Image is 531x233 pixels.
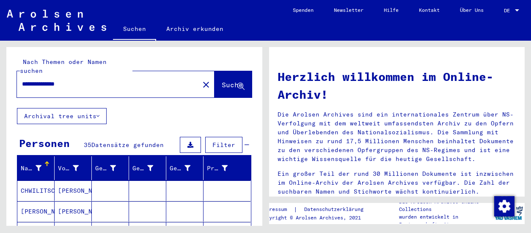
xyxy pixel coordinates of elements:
div: Personen [19,136,70,151]
mat-header-cell: Geburt‏ [129,156,166,180]
div: Geburtsdatum [170,161,203,175]
span: Suche [222,80,243,89]
mat-cell: [PERSON_NAME] [55,180,92,201]
div: Prisoner # [207,161,240,175]
mat-header-cell: Prisoner # [204,156,250,180]
div: Geburt‏ [132,164,153,173]
mat-label: Nach Themen oder Namen suchen [20,58,107,75]
button: Archival tree units [17,108,107,124]
mat-cell: [PERSON_NAME] [55,201,92,222]
p: Ein großer Teil der rund 30 Millionen Dokumente ist inzwischen im Online-Archiv der Arolsen Archi... [278,169,517,196]
img: Modification du consentement [494,196,514,216]
mat-cell: [PERSON_NAME] [17,201,55,222]
p: wurden entwickelt in Partnerschaft mit [399,213,493,228]
div: Geburt‏ [132,161,166,175]
div: Modification du consentement [494,196,514,216]
a: Archiv erkunden [156,19,234,39]
h1: Herzlich willkommen im Online-Archiv! [278,68,517,103]
div: Geburtsdatum [170,164,190,173]
div: Geburtsname [95,161,129,175]
mat-header-cell: Vorname [55,156,92,180]
mat-header-cell: Geburtsdatum [166,156,204,180]
span: 35 [84,141,91,149]
span: Datensätze gefunden [91,141,164,149]
div: | [260,205,374,214]
div: Geburtsname [95,164,116,173]
div: Nachname [21,164,41,173]
div: Vorname [58,164,79,173]
div: Nachname [21,161,54,175]
mat-header-cell: Geburtsname [92,156,129,180]
img: Arolsen_neg.svg [7,10,106,31]
mat-cell: CHWILITSCHKINA [17,180,55,201]
p: Copyright © Arolsen Archives, 2021 [260,214,374,222]
div: Vorname [58,161,91,175]
mat-icon: close [201,80,211,90]
p: Die Arolsen Archives Online-Collections [399,198,493,213]
a: Datenschutzerklärung [297,205,374,214]
a: Impressum [260,205,294,214]
a: Suchen [113,19,156,41]
button: Suche [215,71,252,97]
div: Prisoner # [207,164,228,173]
span: Filter [212,141,235,149]
span: DE [504,8,513,14]
img: yv_logo.png [493,202,525,224]
p: Die Arolsen Archives sind ein internationales Zentrum über NS-Verfolgung mit dem weltweit umfasse... [278,110,517,164]
button: Clear [198,76,215,93]
button: Filter [205,137,242,153]
mat-header-cell: Nachname [17,156,55,180]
